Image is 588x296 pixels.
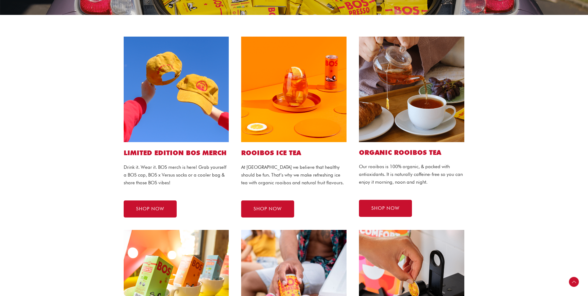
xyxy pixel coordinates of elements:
a: SHOP NOW [124,200,177,218]
h1: LIMITED EDITION BOS MERCH [124,148,229,157]
span: SHOP NOW [136,207,164,211]
img: bos cap [124,37,229,142]
span: SHOP NOW [371,206,400,211]
a: SHOP NOW [241,200,294,218]
p: Our rooibos is 100% organic, & packed with antioxidants. It is naturally caffeine-free so you can... [359,163,464,186]
a: SHOP NOW [359,200,412,217]
p: Drink it. Wear it. BOS merch is here! Grab yourself a BOS cap, BOS x Versus socks or a cooler bag... [124,164,229,186]
h2: Organic ROOIBOS TEA [359,148,464,157]
p: At [GEOGRAPHIC_DATA] we believe that healthy should be fun. That’s why we make refreshing ice tea... [241,164,347,186]
h1: ROOIBOS ICE TEA [241,148,347,157]
img: bos tea bags website1 [359,37,464,142]
span: SHOP NOW [254,207,282,211]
